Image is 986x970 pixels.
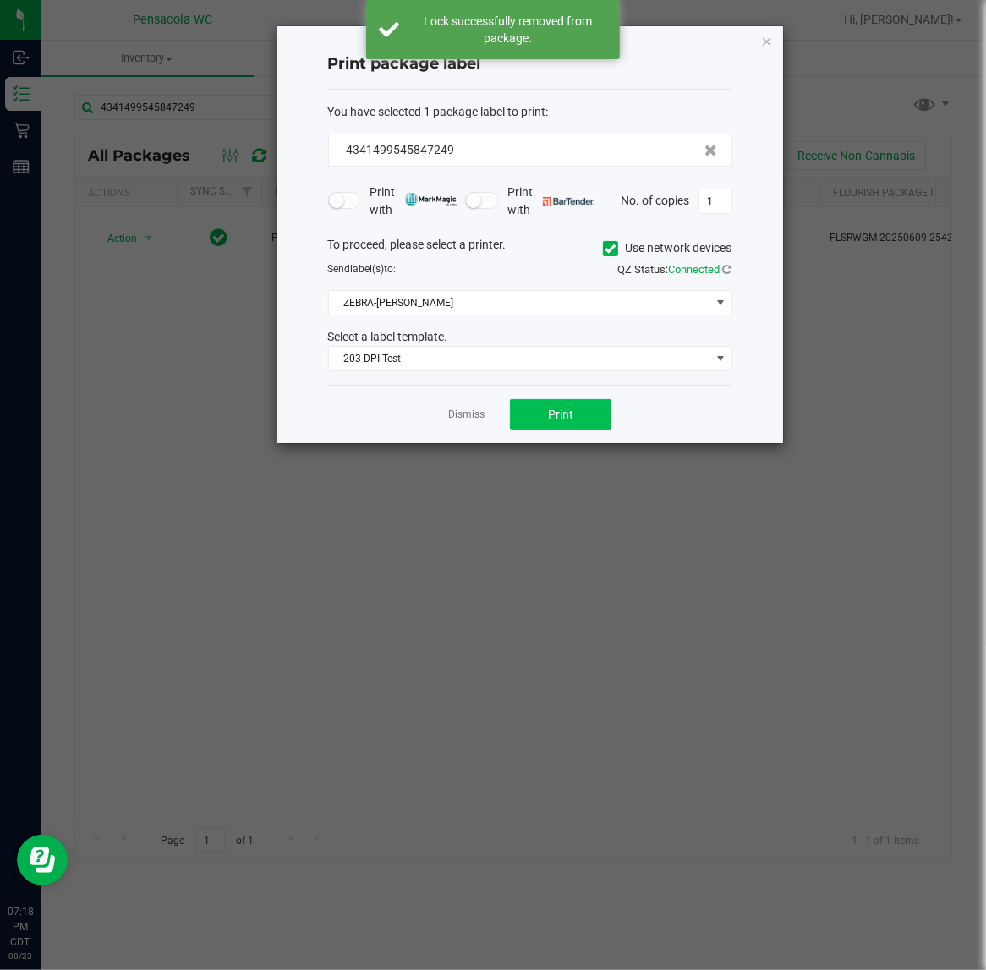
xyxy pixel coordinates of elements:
img: bartender.png [543,197,594,206]
span: You have selected 1 package label to print [328,105,546,118]
span: Print with [507,184,594,219]
iframe: Resource center [17,835,68,885]
span: Connected [669,263,720,276]
div: To proceed, please select a printer. [315,236,745,261]
span: label(s) [351,263,385,275]
span: 4341499545847249 [347,143,455,156]
span: QZ Status: [618,263,732,276]
span: Print [548,408,573,421]
span: Send to: [328,263,397,275]
button: Print [510,399,611,430]
a: Dismiss [448,408,485,422]
div: : [328,103,732,121]
div: Select a label template. [315,328,745,346]
span: ZEBRA-[PERSON_NAME] [329,291,710,315]
div: Lock successfully removed from package. [408,13,607,47]
span: 203 DPI Test [329,347,710,370]
img: mark_magic_cybra.png [405,193,457,206]
h4: Print package label [328,53,732,75]
span: No. of copies [622,193,690,206]
label: Use network devices [603,239,732,257]
span: Print with [370,184,457,219]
